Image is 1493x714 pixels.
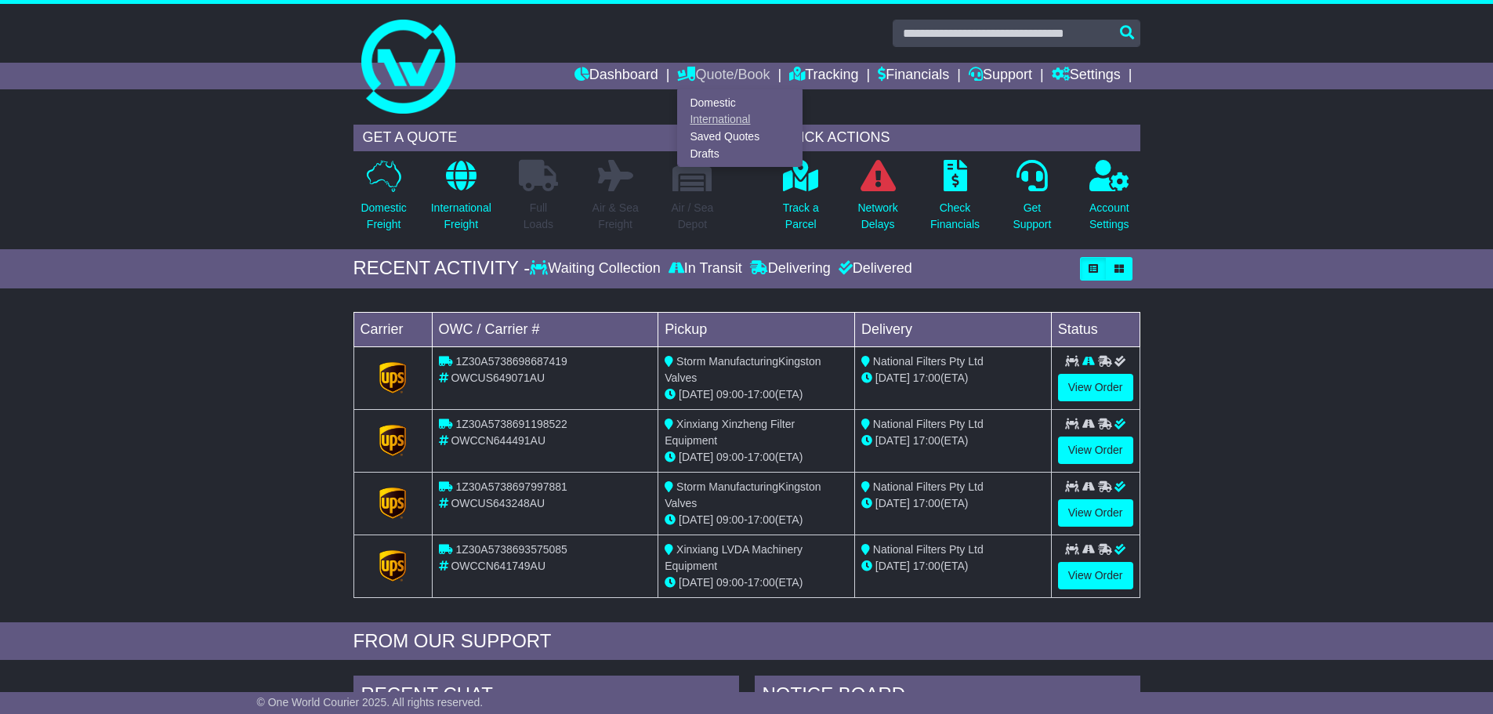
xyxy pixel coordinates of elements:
[930,159,980,241] a: CheckFinancials
[969,63,1032,89] a: Support
[665,386,848,403] div: - (ETA)
[379,550,406,582] img: GetCarrierServiceLogo
[782,159,820,241] a: Track aParcel
[1089,159,1130,241] a: AccountSettings
[1051,312,1140,346] td: Status
[455,355,567,368] span: 1Z30A5738698687419
[913,560,940,572] span: 17:00
[451,371,545,384] span: OWCUS649071AU
[451,434,545,447] span: OWCCN644491AU
[257,696,484,709] span: © One World Courier 2025. All rights reserved.
[748,576,775,589] span: 17:00
[861,495,1045,512] div: (ETA)
[930,200,980,233] p: Check Financials
[455,543,567,556] span: 1Z30A5738693575085
[353,630,1140,653] div: FROM OUR SUPPORT
[875,434,910,447] span: [DATE]
[861,558,1045,574] div: (ETA)
[361,200,406,233] p: Domestic Freight
[379,362,406,393] img: GetCarrierServiceLogo
[658,312,855,346] td: Pickup
[665,260,746,277] div: In Transit
[665,543,803,572] span: Xinxiang LVDA Machinery Equipment
[519,200,558,233] p: Full Loads
[677,63,770,89] a: Quote/Book
[1058,499,1133,527] a: View Order
[873,480,984,493] span: National Filters Pty Ltd
[854,312,1051,346] td: Delivery
[592,200,639,233] p: Air & Sea Freight
[678,129,802,146] a: Saved Quotes
[875,497,910,509] span: [DATE]
[1058,437,1133,464] a: View Order
[746,260,835,277] div: Delivering
[665,480,821,509] span: Storm ManufacturingKingston Valves
[574,63,658,89] a: Dashboard
[679,388,713,400] span: [DATE]
[455,480,567,493] span: 1Z30A5738697997881
[861,370,1045,386] div: (ETA)
[379,425,406,456] img: GetCarrierServiceLogo
[873,543,984,556] span: National Filters Pty Ltd
[857,159,898,241] a: NetworkDelays
[716,388,744,400] span: 09:00
[878,63,949,89] a: Financials
[431,200,491,233] p: International Freight
[913,434,940,447] span: 17:00
[360,159,407,241] a: DomesticFreight
[1013,200,1051,233] p: Get Support
[1052,63,1121,89] a: Settings
[857,200,897,233] p: Network Delays
[875,371,910,384] span: [DATE]
[353,257,531,280] div: RECENT ACTIVITY -
[770,125,1140,151] div: QUICK ACTIONS
[748,513,775,526] span: 17:00
[1012,159,1052,241] a: GetSupport
[1058,374,1133,401] a: View Order
[665,355,821,384] span: Storm ManufacturingKingston Valves
[783,200,819,233] p: Track a Parcel
[678,111,802,129] a: International
[665,574,848,591] div: - (ETA)
[665,449,848,466] div: - (ETA)
[451,497,545,509] span: OWCUS643248AU
[353,312,432,346] td: Carrier
[665,512,848,528] div: - (ETA)
[716,513,744,526] span: 09:00
[716,451,744,463] span: 09:00
[678,145,802,162] a: Drafts
[432,312,658,346] td: OWC / Carrier #
[873,355,984,368] span: National Filters Pty Ltd
[672,200,714,233] p: Air / Sea Depot
[430,159,492,241] a: InternationalFreight
[353,125,723,151] div: GET A QUOTE
[716,576,744,589] span: 09:00
[678,94,802,111] a: Domestic
[835,260,912,277] div: Delivered
[1058,562,1133,589] a: View Order
[861,433,1045,449] div: (ETA)
[679,576,713,589] span: [DATE]
[1089,200,1129,233] p: Account Settings
[875,560,910,572] span: [DATE]
[451,560,545,572] span: OWCCN641749AU
[455,418,567,430] span: 1Z30A5738691198522
[379,487,406,519] img: GetCarrierServiceLogo
[913,371,940,384] span: 17:00
[679,451,713,463] span: [DATE]
[873,418,984,430] span: National Filters Pty Ltd
[789,63,858,89] a: Tracking
[677,89,803,167] div: Quote/Book
[665,418,795,447] span: Xinxiang Xinzheng Filter Equipment
[748,451,775,463] span: 17:00
[913,497,940,509] span: 17:00
[530,260,664,277] div: Waiting Collection
[679,513,713,526] span: [DATE]
[748,388,775,400] span: 17:00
